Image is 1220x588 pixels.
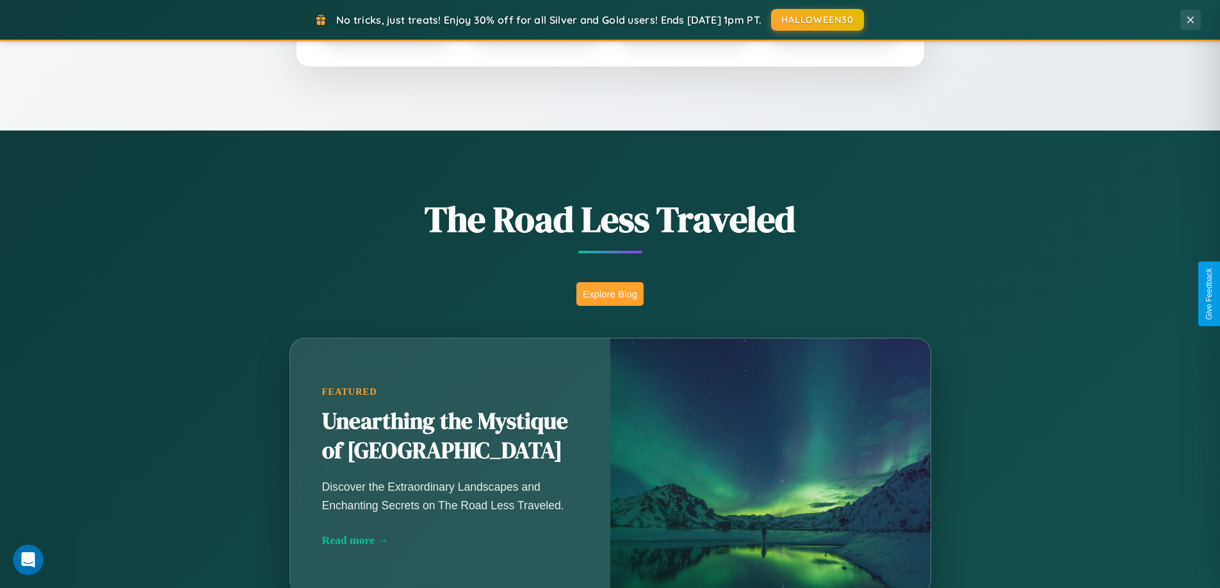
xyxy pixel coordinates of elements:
button: Explore Blog [576,282,644,306]
span: No tricks, just treats! Enjoy 30% off for all Silver and Gold users! Ends [DATE] 1pm PT. [336,13,761,26]
div: Give Feedback [1205,268,1214,320]
button: HALLOWEEN30 [771,9,864,31]
p: Discover the Extraordinary Landscapes and Enchanting Secrets on The Road Less Traveled. [322,478,578,514]
h1: The Road Less Traveled [226,195,995,244]
iframe: Intercom live chat [13,544,44,575]
div: Featured [322,386,578,397]
div: Read more → [322,534,578,547]
h2: Unearthing the Mystique of [GEOGRAPHIC_DATA] [322,407,578,466]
